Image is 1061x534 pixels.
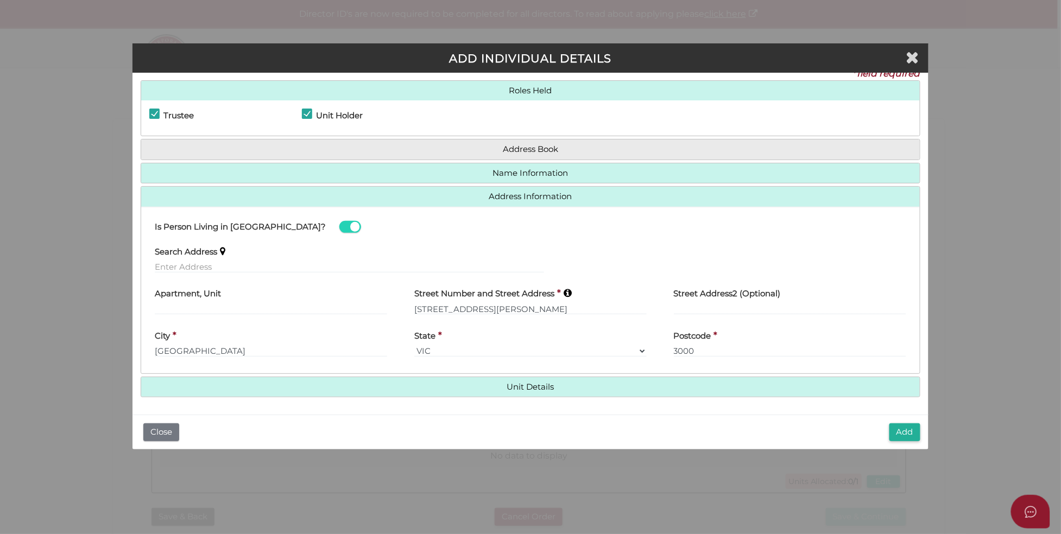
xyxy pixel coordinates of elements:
[674,289,781,298] h4: Street Address2 (Optional)
[889,423,920,441] button: Add
[155,247,217,257] h4: Search Address
[414,289,554,298] h4: Street Number and Street Address
[414,303,647,315] input: Enter Australian Address
[143,423,179,441] button: Close
[155,223,326,232] h4: Is Person Living in [GEOGRAPHIC_DATA]?
[155,289,221,298] h4: Apartment, Unit
[674,332,711,341] h4: Postcode
[155,332,170,341] h4: City
[220,246,225,256] i: Keep typing in your address(including suburb) until it appears
[149,383,912,392] a: Unit Details
[414,332,435,341] h4: State
[1011,495,1050,529] button: Open asap
[155,261,544,273] input: Enter Address
[564,288,572,297] i: Keep typing in your address(including suburb) until it appears
[149,192,912,201] a: Address Information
